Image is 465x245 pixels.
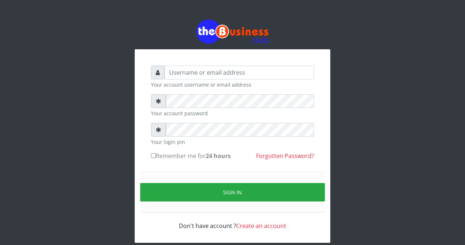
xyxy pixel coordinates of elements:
button: Sign in [140,183,325,202]
label: Remember me for [151,151,231,160]
b: 24 hours [206,152,231,160]
a: Forgotten Password? [256,152,314,160]
div: Don't have account ? [151,213,314,230]
small: Your login pin [151,138,314,146]
input: Remember me for24 hours [151,153,156,158]
small: Your account password [151,109,314,117]
small: Your account username or email address [151,81,314,88]
a: Create an account [236,222,286,230]
input: Username or email address [164,66,314,79]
